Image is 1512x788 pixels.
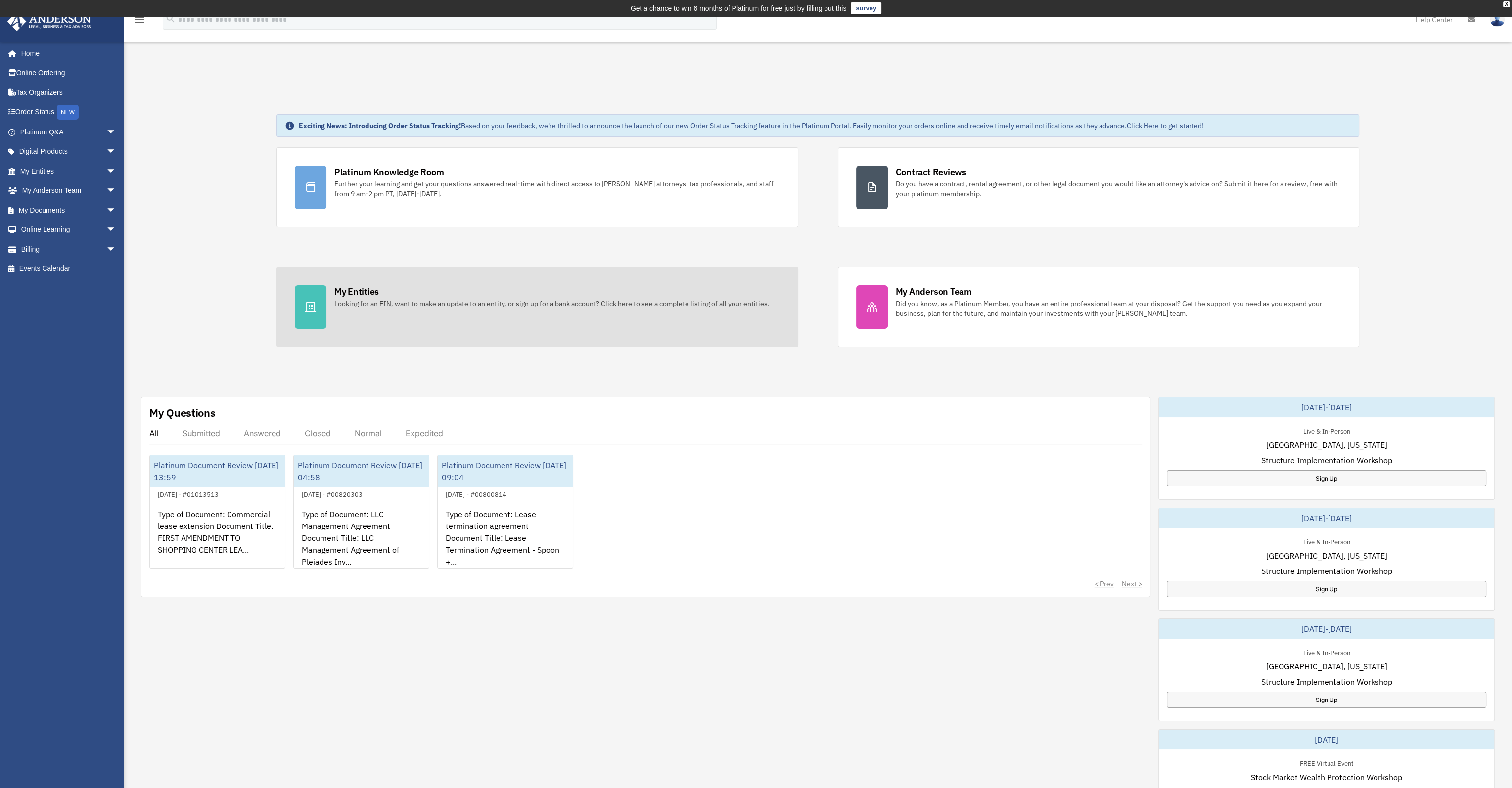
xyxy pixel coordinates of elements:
span: arrow_drop_down [106,161,126,181]
div: Contract Reviews [896,166,966,178]
span: [GEOGRAPHIC_DATA], [US_STATE] [1266,550,1387,562]
a: survey [851,2,881,14]
div: Answered [244,428,281,438]
a: Platinum Document Review [DATE] 04:58[DATE] - #00820303Type of Document: LLC Management Agreement... [293,455,429,569]
span: [GEOGRAPHIC_DATA], [US_STATE] [1266,660,1387,672]
a: Order StatusNEW [7,102,131,123]
span: arrow_drop_down [106,220,126,240]
span: Stock Market Wealth Protection Workshop [1251,771,1402,783]
a: Contract Reviews Do you have a contract, rental agreement, or other legal document you would like... [838,147,1360,227]
div: FREE Virtual Event [1291,757,1361,768]
a: Click Here to get started! [1127,121,1204,130]
div: Platinum Document Review [DATE] 09:04 [438,455,573,487]
a: My Anderson Team Did you know, as a Platinum Member, you have an entire professional team at your... [838,267,1360,347]
div: Get a chance to win 6 months of Platinum for free just by filling out this [631,2,847,14]
div: [DATE] - #00820303 [294,488,370,499]
a: Home [7,44,126,63]
a: My Documentsarrow_drop_down [7,200,131,220]
div: [DATE]-[DATE] [1159,508,1494,528]
strong: Exciting News: Introducing Order Status Tracking! [299,121,461,130]
span: arrow_drop_down [106,200,126,220]
div: Platinum Document Review [DATE] 13:59 [150,455,285,487]
i: menu [134,14,145,26]
div: My Entities [334,285,379,298]
a: Platinum Document Review [DATE] 13:59[DATE] - #01013513Type of Document: Commercial lease extensi... [149,455,285,569]
div: Submitted [183,428,220,438]
div: Did you know, as a Platinum Member, you have an entire professional team at your disposal? Get th... [896,299,1341,318]
i: search [165,13,176,24]
div: Type of Document: LLC Management Agreement Document Title: LLC Management Agreement of Pleiades I... [294,500,429,577]
div: Expedited [406,428,443,438]
span: arrow_drop_down [106,122,126,142]
div: Type of Document: Lease termination agreement Document Title: Lease Termination Agreement - Spoon... [438,500,573,577]
div: Type of Document: Commercial lease extension Document Title: FIRST AMENDMENT TO SHOPPING CENTER L... [150,500,285,577]
a: Sign Up [1167,692,1486,708]
img: Anderson Advisors Platinum Portal [4,12,94,31]
div: My Questions [149,405,216,420]
div: [DATE] - #00800814 [438,488,514,499]
div: [DATE] [1159,730,1494,749]
div: [DATE]-[DATE] [1159,397,1494,417]
div: Based on your feedback, we're thrilled to announce the launch of our new Order Status Tracking fe... [299,121,1204,131]
span: Structure Implementation Workshop [1261,676,1392,688]
a: Platinum Knowledge Room Further your learning and get your questions answered real-time with dire... [276,147,798,227]
img: User Pic [1490,12,1505,27]
div: Do you have a contract, rental agreement, or other legal document you would like an attorney's ad... [896,179,1341,199]
a: Events Calendar [7,259,131,279]
span: [GEOGRAPHIC_DATA], [US_STATE] [1266,439,1387,451]
a: Online Ordering [7,63,131,83]
div: Looking for an EIN, want to make an update to an entity, or sign up for a bank account? Click her... [334,299,770,308]
div: close [1503,1,1510,7]
div: Platinum Knowledge Room [334,166,444,178]
span: arrow_drop_down [106,142,126,162]
div: Live & In-Person [1295,536,1358,546]
a: Billingarrow_drop_down [7,239,131,259]
a: menu [134,17,145,26]
div: Further your learning and get your questions answered real-time with direct access to [PERSON_NAM... [334,179,780,199]
div: My Anderson Team [896,285,972,298]
a: Digital Productsarrow_drop_down [7,142,131,162]
span: Structure Implementation Workshop [1261,565,1392,577]
a: Online Learningarrow_drop_down [7,220,131,240]
div: Live & In-Person [1295,647,1358,657]
span: arrow_drop_down [106,181,126,201]
a: Platinum Document Review [DATE] 09:04[DATE] - #00800814Type of Document: Lease termination agreem... [437,455,573,569]
span: arrow_drop_down [106,239,126,260]
div: [DATE] - #01013513 [150,488,227,499]
a: Sign Up [1167,470,1486,486]
div: Normal [355,428,382,438]
div: All [149,428,159,438]
a: Sign Up [1167,581,1486,597]
div: Live & In-Person [1295,425,1358,436]
a: My Entities Looking for an EIN, want to make an update to an entity, or sign up for a bank accoun... [276,267,798,347]
a: My Entitiesarrow_drop_down [7,161,131,181]
a: Tax Organizers [7,83,131,102]
div: NEW [57,105,79,120]
div: Platinum Document Review [DATE] 04:58 [294,455,429,487]
div: Closed [305,428,331,438]
span: Structure Implementation Workshop [1261,454,1392,466]
div: [DATE]-[DATE] [1159,619,1494,639]
a: Platinum Q&Aarrow_drop_down [7,122,131,142]
a: My Anderson Teamarrow_drop_down [7,181,131,201]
